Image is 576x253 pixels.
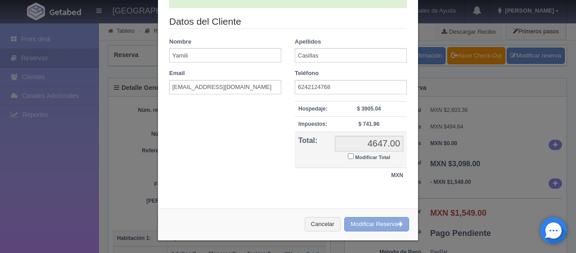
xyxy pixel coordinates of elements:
strong: $ 741.96 [358,121,379,127]
label: Nombre [169,38,191,46]
button: Cancelar [305,217,341,232]
label: Apellidos [295,38,321,46]
label: Email [169,69,185,78]
label: Teléfono [295,69,319,78]
th: Impuestos: [295,116,331,132]
small: Modificar Total [355,155,390,160]
input: Modificar Total [348,153,354,159]
th: Hospedaje: [295,101,331,116]
button: Modificar Reserva [344,217,409,232]
legend: Datos del Cliente [169,15,407,29]
th: Total: [295,132,331,168]
strong: MXN [391,172,403,178]
strong: $ 3905.04 [357,106,381,112]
